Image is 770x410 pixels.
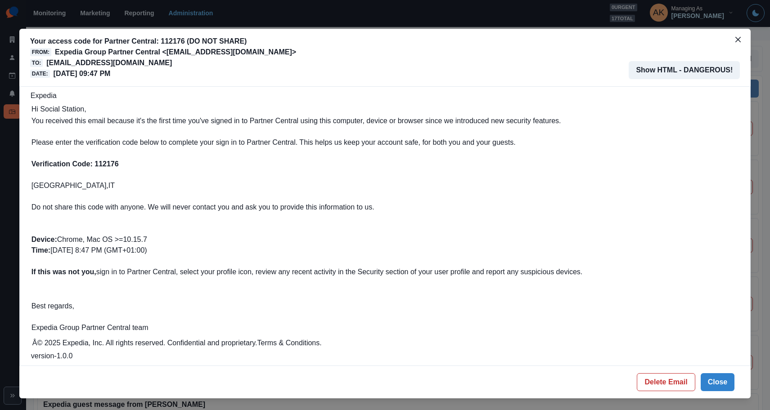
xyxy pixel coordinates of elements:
span: To: [30,59,43,67]
span: [GEOGRAPHIC_DATA],IT [32,182,115,189]
b: Verification Code: 112176 [32,160,119,168]
a: Terms & Conditions [257,339,320,347]
span: Date: [30,70,50,78]
p: sign in to Partner Central, select your profile icon, review any recent activity in the Security ... [32,267,583,277]
h4: Â© 2025 Expedia, Inc. All rights reserved. Confidential and proprietary. . [32,338,322,348]
p: Your access code for Partner Central: 112176 (DO NOT SHARE) [30,36,296,47]
p: [EMAIL_ADDRESS][DOMAIN_NAME] [46,58,172,68]
button: Delete Email [637,373,695,391]
p: Expedia Group Partner Central <[EMAIL_ADDRESS][DOMAIN_NAME]> [55,47,296,58]
span: From: [30,48,51,56]
button: Close [701,373,735,391]
h1: Hi Social Station, [32,104,583,115]
p: Chrome, Mac OS >=10.15.7 [DATE] 8:47 PM (GMT+01:00) [32,223,583,256]
p: [DATE] 09:47 PM [54,68,111,79]
p: Do not share this code with anyone. We will never contact you and ask you to provide this informa... [32,202,583,213]
p: Best regards, [32,290,583,333]
button: Show HTML - DANGEROUS! [629,61,740,79]
b: Device: [32,236,57,243]
span: Expedia Group Partner Central team [32,324,149,331]
div: Expedia [31,90,739,362]
b: Time: [32,246,50,254]
b: If this was not you, [32,268,96,276]
p: version-1.0.0 [31,351,583,361]
button: Close [731,32,745,47]
p: You received this email because it's the first time you've signed in to Partner Central using thi... [32,116,583,148]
